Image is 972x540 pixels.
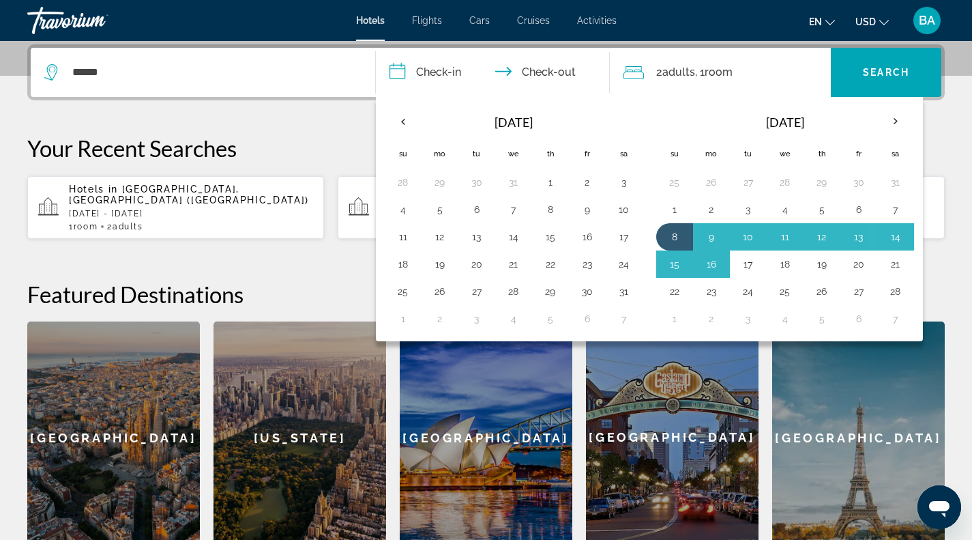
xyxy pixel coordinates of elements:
button: Day 5 [811,309,833,328]
button: Day 21 [885,255,907,274]
button: Day 4 [774,309,796,328]
button: Day 12 [429,227,451,246]
span: Cruises [517,15,550,26]
button: Day 23 [576,255,598,274]
button: Travelers: 2 adults, 0 children [610,48,831,97]
button: Day 25 [664,173,686,192]
button: Day 23 [701,282,722,301]
button: Day 29 [429,173,451,192]
button: Day 20 [466,255,488,274]
h2: Featured Destinations [27,281,945,308]
p: [DATE] - [DATE] [69,209,313,218]
button: Day 17 [737,255,759,274]
button: Day 26 [811,282,833,301]
button: Day 11 [392,227,414,246]
button: Day 2 [576,173,598,192]
button: Day 8 [540,200,561,219]
button: Day 3 [466,309,488,328]
button: Day 26 [701,173,722,192]
button: Day 20 [848,255,870,274]
span: , 1 [695,63,733,82]
button: Change language [809,12,835,31]
button: Day 30 [466,173,488,192]
button: Day 16 [576,227,598,246]
span: Room [74,222,98,231]
button: Day 6 [576,309,598,328]
button: Day 7 [885,200,907,219]
span: Activities [577,15,617,26]
button: Day 30 [576,282,598,301]
a: Hotels [356,15,385,26]
button: Day 24 [613,255,635,274]
button: Day 30 [848,173,870,192]
a: Cars [469,15,490,26]
button: Day 10 [613,200,635,219]
button: Day 28 [885,282,907,301]
span: 2 [107,222,143,231]
span: BA [919,14,935,27]
button: Previous month [385,106,422,137]
button: Day 26 [429,282,451,301]
button: Day 2 [701,309,722,328]
button: Day 18 [774,255,796,274]
span: Room [705,66,733,79]
iframe: Button to launch messaging window [917,485,961,529]
button: Day 5 [540,309,561,328]
button: Day 3 [737,200,759,219]
button: Day 9 [701,227,722,246]
button: Day 4 [503,309,525,328]
button: Day 17 [613,227,635,246]
button: Day 13 [848,227,870,246]
button: Next month [877,106,914,137]
button: Day 7 [613,309,635,328]
button: Day 7 [885,309,907,328]
button: Day 11 [774,227,796,246]
span: Hotels in [69,184,118,195]
button: Day 6 [466,200,488,219]
span: 1 [69,222,98,231]
a: Travorium [27,3,164,38]
button: Day 16 [701,255,722,274]
th: [DATE] [422,106,606,139]
span: USD [855,16,876,27]
button: Day 28 [503,282,525,301]
th: [DATE] [693,106,877,139]
button: Day 13 [466,227,488,246]
span: Adults [662,66,695,79]
span: [GEOGRAPHIC_DATA], [GEOGRAPHIC_DATA] ([GEOGRAPHIC_DATA]) [69,184,309,205]
button: Day 19 [429,255,451,274]
button: Day 5 [811,200,833,219]
span: 2 [656,63,695,82]
button: Day 6 [848,309,870,328]
button: Day 2 [429,309,451,328]
button: Day 1 [664,200,686,219]
button: Day 22 [664,282,686,301]
button: Day 3 [613,173,635,192]
button: Day 8 [664,227,686,246]
button: Day 1 [540,173,561,192]
button: Day 22 [540,255,561,274]
button: Day 3 [737,309,759,328]
button: Day 4 [392,200,414,219]
a: Flights [412,15,442,26]
button: Day 28 [774,173,796,192]
button: Day 7 [503,200,525,219]
button: Day 12 [811,227,833,246]
button: Day 15 [540,227,561,246]
button: Day 25 [774,282,796,301]
span: Search [863,67,909,78]
button: Day 18 [392,255,414,274]
button: Day 4 [774,200,796,219]
button: Day 19 [811,255,833,274]
button: Day 29 [540,282,561,301]
button: Day 5 [429,200,451,219]
button: [GEOGRAPHIC_DATA] ([GEOGRAPHIC_DATA], [GEOGRAPHIC_DATA]) and Nearby Hotels[DATE] - [DATE]1Room2Ad... [338,175,634,240]
button: Day 14 [885,227,907,246]
button: Day 31 [885,173,907,192]
span: en [809,16,822,27]
span: Adults [113,222,143,231]
button: Day 29 [811,173,833,192]
button: Change currency [855,12,889,31]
